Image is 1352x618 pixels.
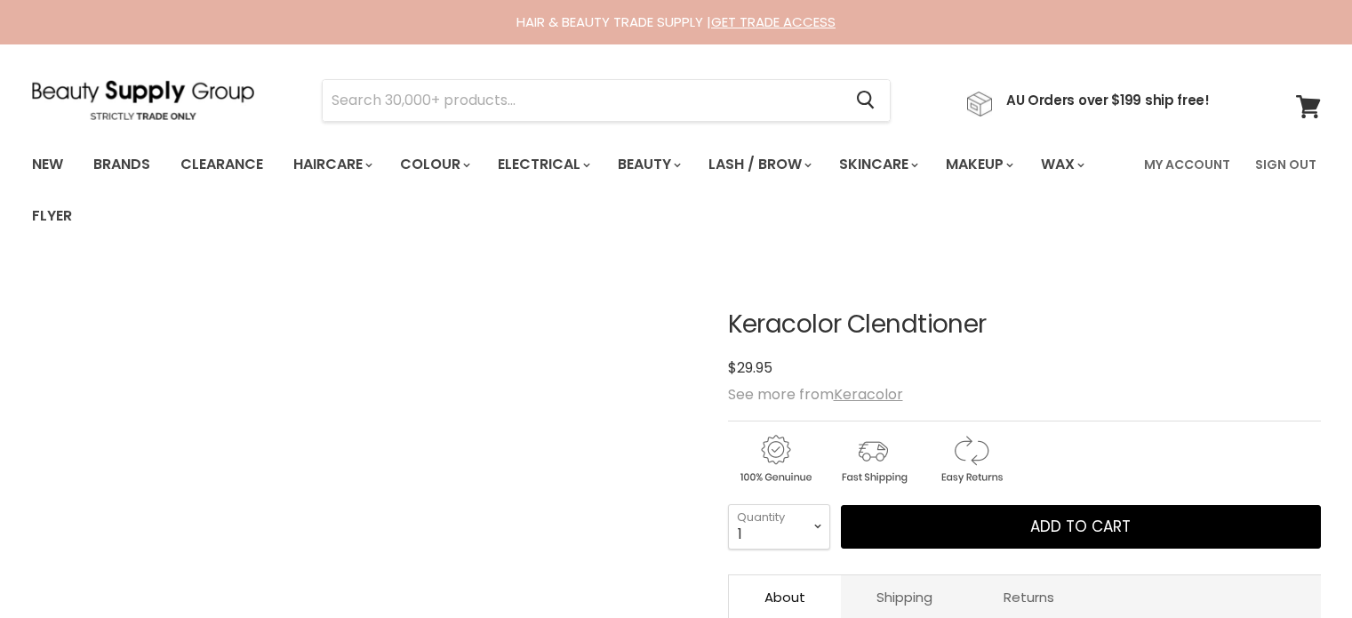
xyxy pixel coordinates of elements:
[728,384,903,405] span: See more from
[322,79,891,122] form: Product
[19,197,85,235] a: Flyer
[1263,534,1334,600] iframe: Gorgias live chat messenger
[80,146,164,183] a: Brands
[167,146,276,183] a: Clearance
[728,357,772,378] span: $29.95
[728,504,830,549] select: Quantity
[1030,516,1131,537] span: Add to cart
[323,80,843,121] input: Search
[1244,146,1327,183] a: Sign Out
[728,432,822,486] img: genuine.gif
[932,146,1024,183] a: Makeup
[834,384,903,405] a: Keracolor
[843,80,890,121] button: Search
[728,311,1321,339] h1: Keracolor Clendtioner
[484,146,601,183] a: Electrical
[1028,146,1095,183] a: Wax
[826,146,929,183] a: Skincare
[10,13,1343,31] div: HAIR & BEAUTY TRADE SUPPLY |
[1133,146,1241,183] a: My Account
[19,139,1133,242] ul: Main menu
[695,146,822,183] a: Lash / Brow
[841,505,1321,550] button: Add to cart
[826,432,920,486] img: shipping.gif
[387,146,481,183] a: Colour
[10,139,1343,242] nav: Main
[711,12,836,31] a: GET TRADE ACCESS
[924,432,1018,486] img: returns.gif
[604,146,692,183] a: Beauty
[280,146,383,183] a: Haircare
[19,146,76,183] a: New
